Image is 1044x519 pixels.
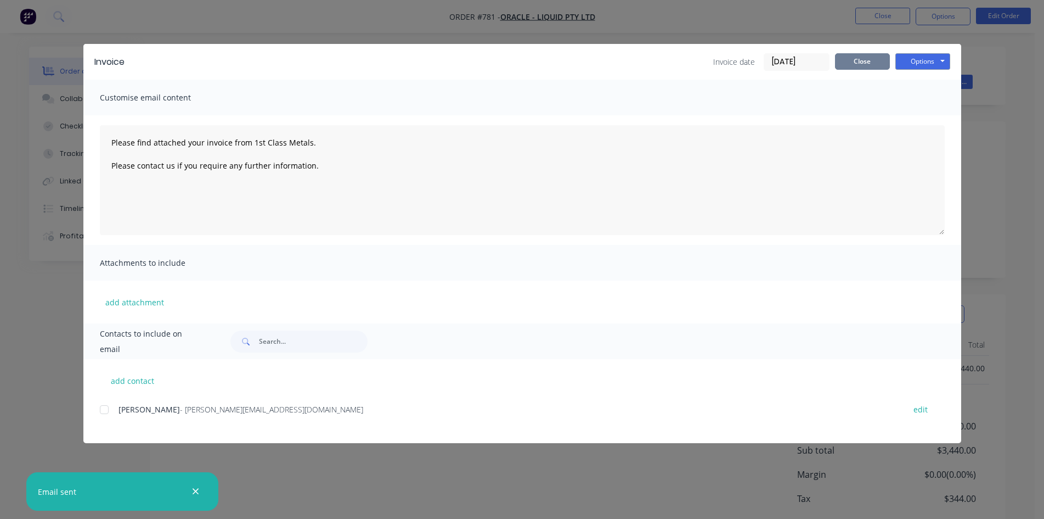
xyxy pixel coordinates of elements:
span: Attachments to include [100,255,221,271]
button: edit [907,402,934,417]
div: Email sent [38,486,76,498]
span: - [PERSON_NAME][EMAIL_ADDRESS][DOMAIN_NAME] [180,404,363,415]
button: add attachment [100,294,170,310]
textarea: Please find attached your invoice from 1st Class Metals. Please contact us if you require any fur... [100,125,945,235]
button: add contact [100,372,166,389]
span: [PERSON_NAME] [118,404,180,415]
button: Options [895,53,950,70]
span: Contacts to include on email [100,326,204,357]
button: Close [835,53,890,70]
span: Invoice date [713,56,755,68]
span: Customise email content [100,90,221,105]
input: Search... [259,331,368,353]
div: Invoice [94,55,125,69]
